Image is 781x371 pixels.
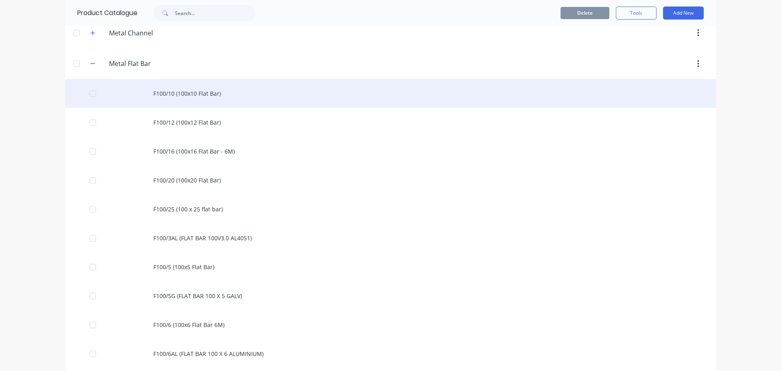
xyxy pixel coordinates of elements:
[65,137,716,166] div: F100/16 (100x16 Flat Bar - 6M)
[65,310,716,339] div: F100/6 (100x6 Flat Bar 6M)
[65,339,716,368] div: F100/6AL (FLAT BAR 100 X 6 ALUMINIUM)
[65,108,716,137] div: F100/12 (100x12 Flat Bar)
[561,7,609,19] button: Delete
[663,7,704,20] button: Add New
[65,195,716,224] div: F100/25 (100 x 25 flat bar)
[65,252,716,281] div: F100/5 (100x5 Flat Bar)
[65,281,716,310] div: F100/5G (FLAT BAR 100 X 5 GALV)
[65,166,716,195] div: F100/20 (100x20 Flat Bar)
[109,28,205,38] input: Enter category name
[175,5,255,21] input: Search...
[65,79,716,108] div: F100/10 (100x10 Flat Bar)
[109,59,205,68] input: Enter category name
[616,7,657,20] button: Tools
[65,224,716,252] div: F100/3AL (FLAT BAR 100V3.0 AL4051)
